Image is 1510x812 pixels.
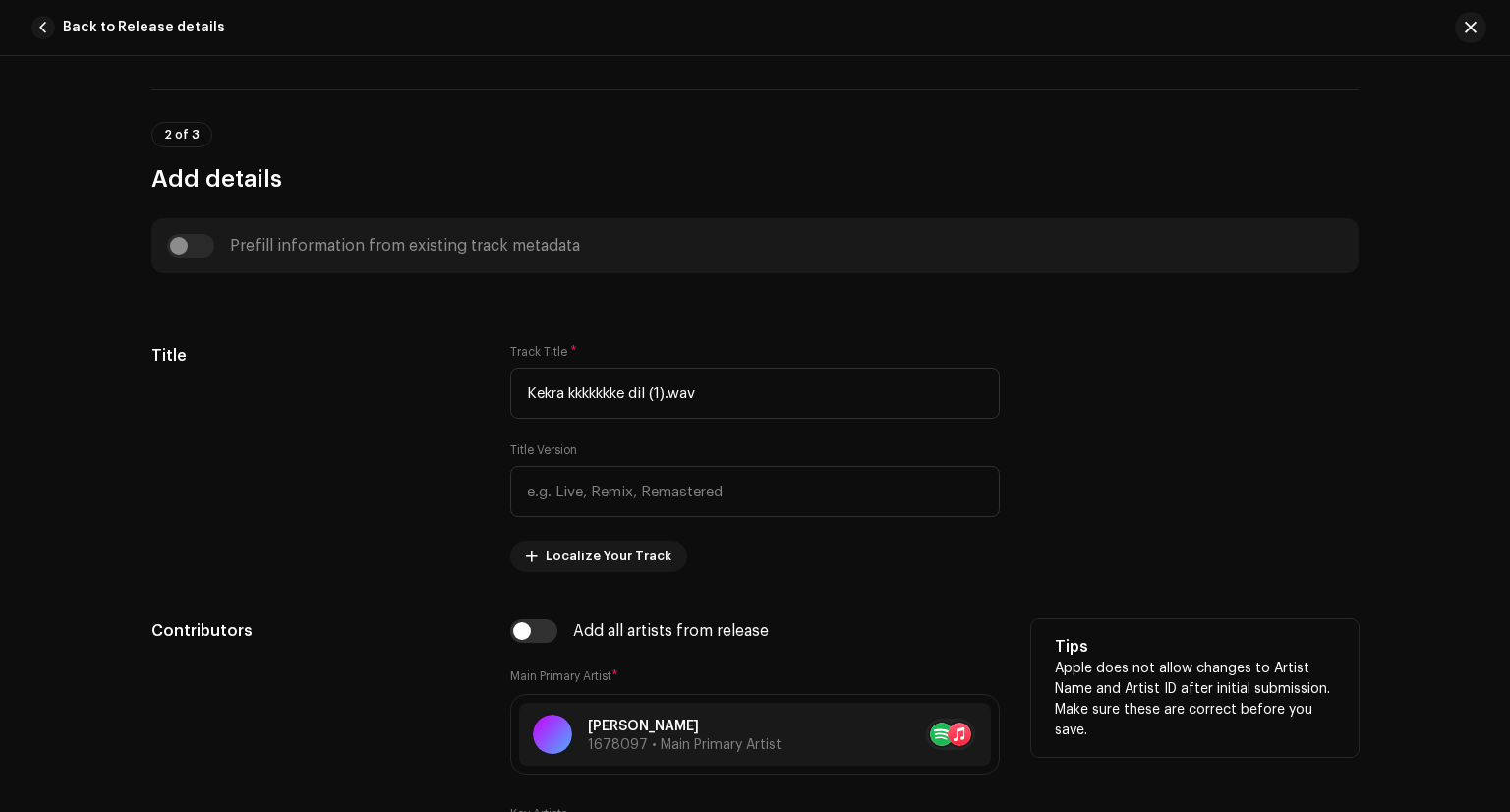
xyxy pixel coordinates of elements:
span: Localize Your Track [546,537,671,576]
h3: Add details [151,163,1359,195]
h5: Title [151,344,479,368]
label: Track Title [510,344,577,360]
p: Apple does not allow changes to Artist Name and Artist ID after initial submission. Make sure the... [1055,659,1335,741]
label: Title Version [510,442,577,458]
span: 1678097 • Main Primary Artist [588,738,782,752]
small: Main Primary Artist [510,670,611,682]
div: Add all artists from release [573,623,769,639]
input: Enter the name of the track [510,368,1000,419]
button: Localize Your Track [510,541,687,572]
input: e.g. Live, Remix, Remastered [510,466,1000,517]
h5: Tips [1055,635,1335,659]
h5: Contributors [151,619,479,643]
p: [PERSON_NAME] [588,717,782,737]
